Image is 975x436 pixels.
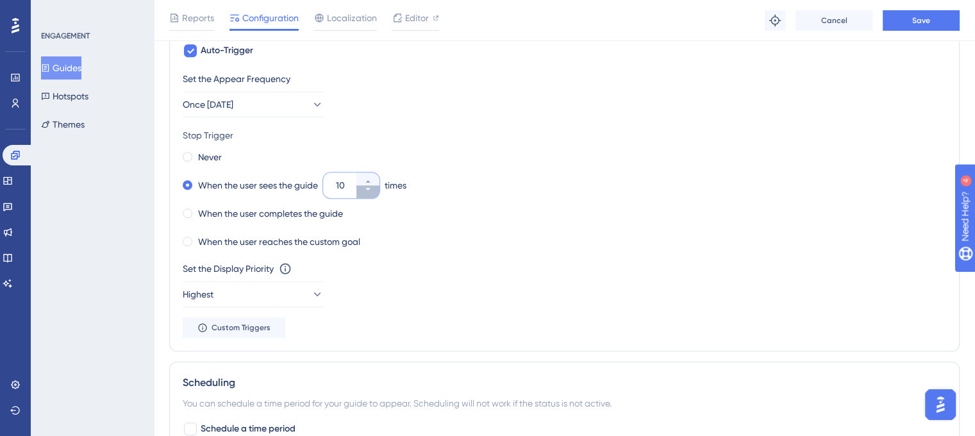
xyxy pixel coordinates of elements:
[201,43,253,58] span: Auto-Trigger
[405,10,429,26] span: Editor
[41,85,88,108] button: Hotspots
[41,56,81,80] button: Guides
[821,15,847,26] span: Cancel
[183,287,213,302] span: Highest
[183,317,285,338] button: Custom Triggers
[327,10,377,26] span: Localization
[385,178,406,193] div: times
[183,128,946,143] div: Stop Trigger
[921,385,960,424] iframe: UserGuiding AI Assistant Launcher
[30,3,80,19] span: Need Help?
[41,31,90,41] div: ENGAGEMENT
[198,149,222,165] label: Never
[212,323,271,333] span: Custom Triggers
[183,71,946,87] div: Set the Appear Frequency
[89,6,93,17] div: 4
[183,396,946,411] div: You can schedule a time period for your guide to appear. Scheduling will not work if the status i...
[183,92,324,117] button: Once [DATE]
[183,281,324,307] button: Highest
[198,234,360,249] label: When the user reaches the custom goal
[183,97,233,112] span: Once [DATE]
[198,206,343,221] label: When the user completes the guide
[183,375,946,390] div: Scheduling
[41,113,85,136] button: Themes
[183,261,274,276] div: Set the Display Priority
[242,10,299,26] span: Configuration
[796,10,872,31] button: Cancel
[182,10,214,26] span: Reports
[883,10,960,31] button: Save
[198,178,318,193] label: When the user sees the guide
[912,15,930,26] span: Save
